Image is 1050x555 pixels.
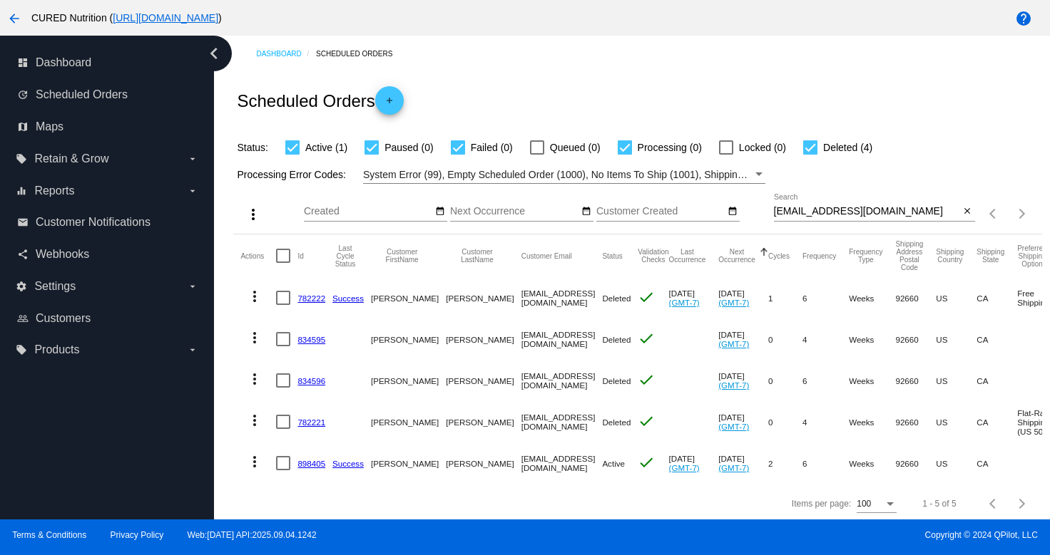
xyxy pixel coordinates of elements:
[188,530,317,540] a: Web:[DATE] API:2025.09.04.1242
[381,95,398,113] mat-icon: add
[802,277,849,318] mat-cell: 6
[718,360,768,401] mat-cell: [DATE]
[718,277,768,318] mat-cell: [DATE]
[240,234,276,277] mat-header-cell: Actions
[849,318,895,360] mat-cell: Weeks
[446,360,521,401] mat-cell: [PERSON_NAME]
[895,318,936,360] mat-cell: 92660
[768,277,802,318] mat-cell: 1
[849,248,882,264] button: Change sorting for FrequencyType
[371,277,446,318] mat-cell: [PERSON_NAME]
[718,318,768,360] mat-cell: [DATE]
[638,454,655,471] mat-icon: check
[17,57,29,68] i: dashboard
[895,360,936,401] mat-cell: 92660
[446,318,521,360] mat-cell: [PERSON_NAME]
[297,376,325,385] a: 834596
[297,294,325,303] a: 782222
[979,489,1008,518] button: Previous page
[446,248,508,264] button: Change sorting for CustomerLastName
[602,417,631,427] span: Deleted
[802,318,849,360] mat-cell: 4
[768,442,802,484] mat-cell: 2
[332,244,358,268] button: Change sorting for LastProcessingCycleId
[17,115,198,138] a: map Maps
[363,166,765,184] mat-select: Filter by Processing Error Codes
[669,442,719,484] mat-cell: [DATE]
[936,360,977,401] mat-cell: US
[16,344,27,356] i: local_offer
[450,206,578,217] input: Next Occurrence
[728,206,738,217] mat-icon: date_range
[638,234,668,277] mat-header-cell: Validation Checks
[857,499,897,509] mat-select: Items per page:
[768,318,802,360] mat-cell: 0
[718,248,755,264] button: Change sorting for NextOccurrenceUtc
[246,329,263,346] mat-icon: more_vert
[17,51,198,74] a: dashboard Dashboard
[768,401,802,442] mat-cell: 0
[203,42,225,65] i: chevron_left
[245,206,262,223] mat-icon: more_vert
[936,318,977,360] mat-cell: US
[849,401,895,442] mat-cell: Weeks
[371,318,446,360] mat-cell: [PERSON_NAME]
[521,401,603,442] mat-cell: [EMAIL_ADDRESS][DOMAIN_NAME]
[113,12,218,24] a: [URL][DOMAIN_NAME]
[305,139,347,156] span: Active (1)
[960,204,975,219] button: Clear
[246,453,263,470] mat-icon: more_vert
[718,298,749,307] a: (GMT-7)
[1015,10,1032,27] mat-icon: help
[246,370,263,388] mat-icon: more_vert
[895,277,936,318] mat-cell: 92660
[34,185,74,197] span: Reports
[602,335,631,344] span: Deleted
[16,281,27,292] i: settings
[669,277,719,318] mat-cell: [DATE]
[718,401,768,442] mat-cell: [DATE]
[849,360,895,401] mat-cell: Weeks
[297,335,325,344] a: 834595
[17,313,29,324] i: people_outline
[332,294,364,303] a: Success
[1008,489,1036,518] button: Next page
[332,459,364,468] a: Success
[16,153,27,165] i: local_offer
[371,360,446,401] mat-cell: [PERSON_NAME]
[792,499,851,509] div: Items per page:
[979,199,1008,228] button: Previous page
[602,251,622,260] button: Change sorting for Status
[922,499,956,509] div: 1 - 5 of 5
[237,142,268,153] span: Status:
[521,442,603,484] mat-cell: [EMAIL_ADDRESS][DOMAIN_NAME]
[895,240,923,271] button: Change sorting for ShippingPostcode
[471,139,513,156] span: Failed (0)
[739,139,786,156] span: Locked (0)
[34,152,108,165] span: Retain & Grow
[596,206,725,217] input: Customer Created
[17,217,29,228] i: email
[187,153,198,165] i: arrow_drop_down
[36,56,91,69] span: Dashboard
[297,251,303,260] button: Change sorting for Id
[581,206,591,217] mat-icon: date_range
[638,139,702,156] span: Processing (0)
[669,463,700,472] a: (GMT-7)
[638,413,655,430] mat-icon: check
[977,318,1017,360] mat-cell: CA
[371,248,433,264] button: Change sorting for CustomerFirstName
[371,401,446,442] mat-cell: [PERSON_NAME]
[297,459,325,468] a: 898405
[521,251,572,260] button: Change sorting for CustomerEmail
[669,298,700,307] a: (GMT-7)
[17,307,198,330] a: people_outline Customers
[802,442,849,484] mat-cell: 6
[602,294,631,303] span: Deleted
[1017,244,1047,268] button: Change sorting for PreferredShippingOption
[895,442,936,484] mat-cell: 92660
[371,442,446,484] mat-cell: [PERSON_NAME]
[446,442,521,484] mat-cell: [PERSON_NAME]
[521,318,603,360] mat-cell: [EMAIL_ADDRESS][DOMAIN_NAME]
[446,277,521,318] mat-cell: [PERSON_NAME]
